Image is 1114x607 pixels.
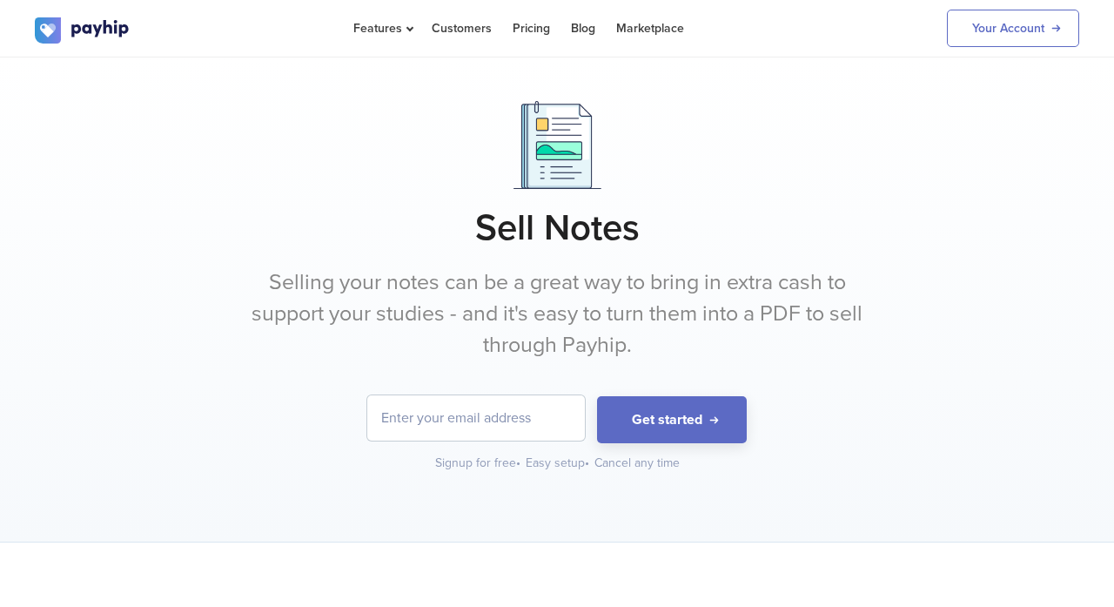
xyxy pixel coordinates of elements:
[526,455,591,472] div: Easy setup
[513,101,601,189] img: Documents.png
[597,396,747,444] button: Get started
[35,17,131,44] img: logo.svg
[353,21,411,36] span: Features
[367,395,585,441] input: Enter your email address
[947,10,1079,47] a: Your Account
[435,455,522,472] div: Signup for free
[231,267,883,361] p: Selling your notes can be a great way to bring in extra cash to support your studies - and it's e...
[585,455,589,470] span: •
[594,455,680,472] div: Cancel any time
[516,455,520,470] span: •
[35,206,1079,250] h1: Sell Notes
